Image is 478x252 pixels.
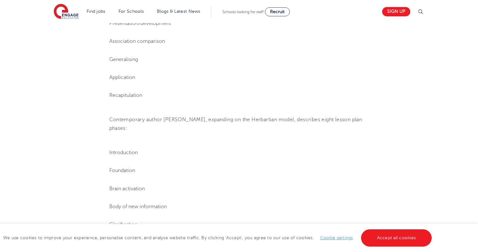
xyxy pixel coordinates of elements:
span: Contemporary author [PERSON_NAME], expanding on the Herbartian model, describes eight lesson plan... [109,117,362,131]
span: Body of new information [109,204,167,209]
a: Sign up [382,7,410,16]
span: Presentation/development [109,20,171,26]
span: Application [109,75,135,80]
span: Recruit [270,9,285,14]
span: Recapitulation [109,92,142,98]
a: Accept all cookies [361,229,432,247]
span: Brain activation [109,186,145,192]
span: Foundation [109,168,135,173]
span: Generalising [109,57,138,62]
span: We use cookies to improve your experience, personalise content, and analyse website traffic. By c... [3,235,433,240]
span: Clarification [109,222,137,227]
a: Blogs & Latest News [157,9,200,14]
a: Find jobs [87,9,105,14]
span: Introduction [109,150,138,155]
a: Cookie settings [320,235,353,240]
span: Schools looking for staff [222,10,264,14]
a: For Schools [119,9,144,14]
a: Recruit [265,7,290,16]
span: Association comparison [109,38,165,44]
img: Engage Education [54,4,79,20]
